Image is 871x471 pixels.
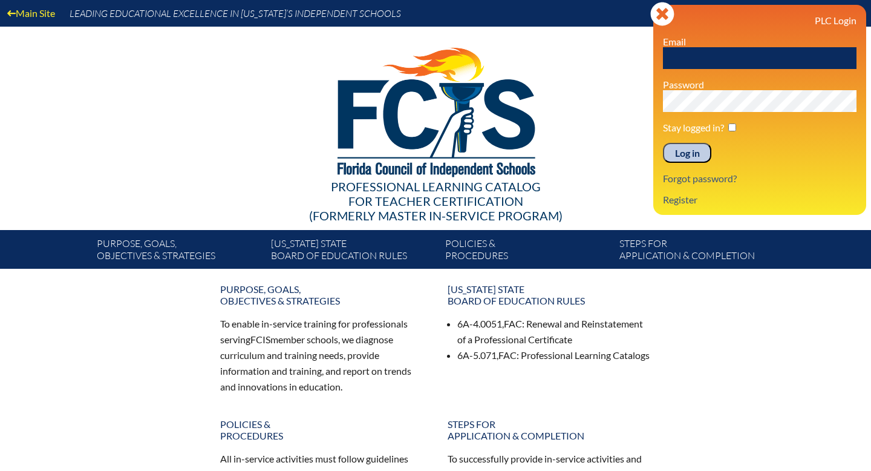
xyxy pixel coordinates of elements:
[663,36,686,47] label: Email
[457,316,651,347] li: 6A-4.0051, : Renewal and Reinstatement of a Professional Certificate
[658,191,702,208] a: Register
[440,278,658,311] a: [US_STATE] StateBoard of Education rules
[663,15,856,26] h3: PLC Login
[498,349,517,361] span: FAC
[615,235,789,269] a: Steps forapplication & completion
[440,235,615,269] a: Policies &Procedures
[311,27,561,192] img: FCISlogo221.eps
[663,143,711,163] input: Log in
[213,278,431,311] a: Purpose, goals,objectives & strategies
[658,170,742,186] a: Forgot password?
[440,413,658,446] a: Steps forapplication & completion
[504,318,522,329] span: FAC
[213,413,431,446] a: Policies &Procedures
[250,334,270,345] span: FCIS
[266,235,440,269] a: [US_STATE] StateBoard of Education rules
[87,179,784,223] div: Professional Learning Catalog (formerly Master In-service Program)
[92,235,266,269] a: Purpose, goals,objectives & strategies
[2,5,60,21] a: Main Site
[663,122,724,133] label: Stay logged in?
[220,316,423,394] p: To enable in-service training for professionals serving member schools, we diagnose curriculum an...
[650,2,674,26] svg: Close
[348,194,523,208] span: for Teacher Certification
[457,347,651,363] li: 6A-5.071, : Professional Learning Catalogs
[663,79,704,90] label: Password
